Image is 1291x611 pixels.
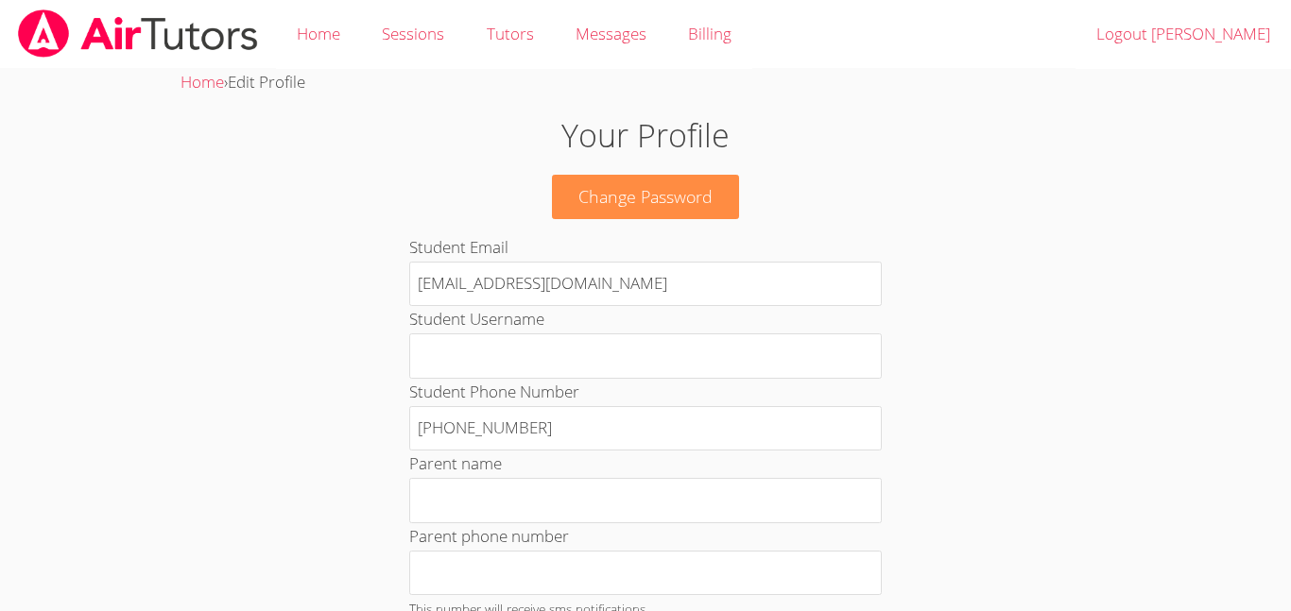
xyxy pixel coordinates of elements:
img: airtutors_banner-c4298cdbf04f3fff15de1276eac7730deb9818008684d7c2e4769d2f7ddbe033.png [16,9,260,58]
label: Student Username [409,308,544,330]
label: Student Phone Number [409,381,579,402]
h1: Your Profile [297,111,994,160]
a: Change Password [552,175,739,219]
a: Home [181,71,224,93]
span: Edit Profile [228,71,305,93]
label: Student Email [409,236,508,258]
div: › [181,69,1110,96]
span: Messages [576,23,646,44]
label: Parent phone number [409,525,569,547]
label: Parent name [409,452,502,474]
